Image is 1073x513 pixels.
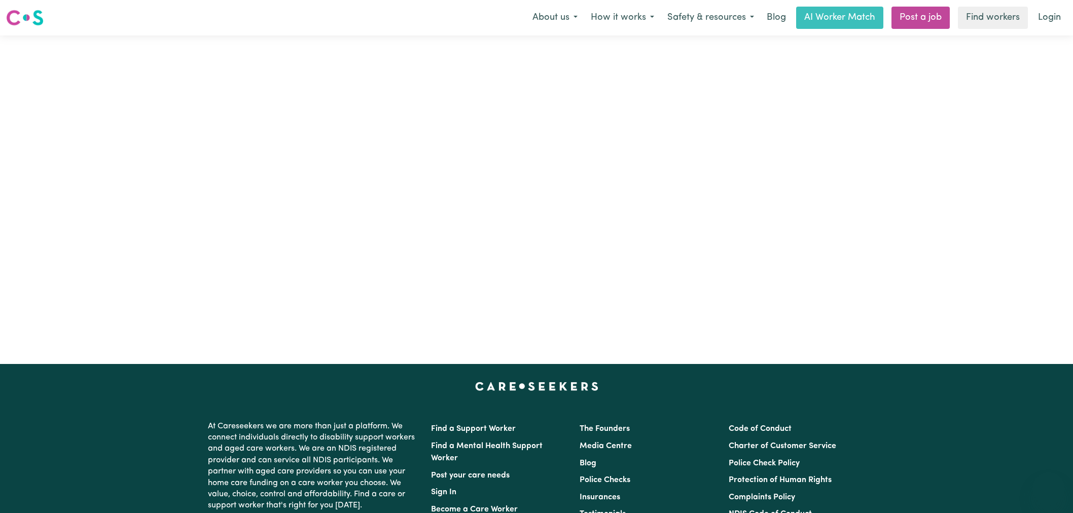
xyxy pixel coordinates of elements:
[6,9,44,27] img: Careseekers logo
[761,7,792,29] a: Blog
[1032,7,1067,29] a: Login
[580,476,630,484] a: Police Checks
[796,7,883,29] a: AI Worker Match
[580,459,596,467] a: Blog
[475,382,598,390] a: Careseekers home page
[526,7,584,28] button: About us
[958,7,1028,29] a: Find workers
[729,442,836,450] a: Charter of Customer Service
[729,425,792,433] a: Code of Conduct
[729,493,795,501] a: Complaints Policy
[431,488,456,496] a: Sign In
[729,476,832,484] a: Protection of Human Rights
[6,6,44,29] a: Careseekers logo
[661,7,761,28] button: Safety & resources
[891,7,950,29] a: Post a job
[580,442,632,450] a: Media Centre
[431,471,510,480] a: Post your care needs
[431,442,543,462] a: Find a Mental Health Support Worker
[584,7,661,28] button: How it works
[431,425,516,433] a: Find a Support Worker
[580,493,620,501] a: Insurances
[580,425,630,433] a: The Founders
[729,459,800,467] a: Police Check Policy
[1032,472,1065,505] iframe: Button to launch messaging window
